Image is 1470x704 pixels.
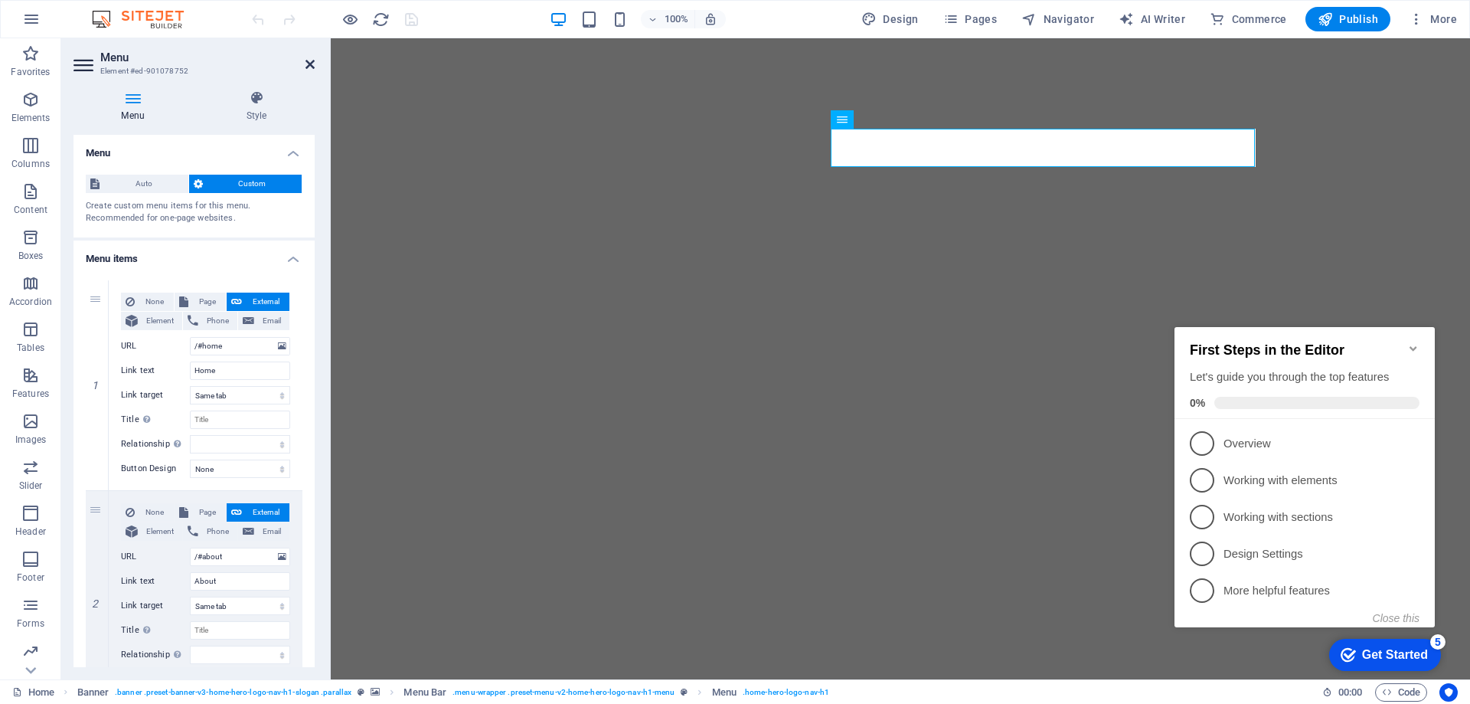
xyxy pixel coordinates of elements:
button: AI Writer [1112,7,1191,31]
button: Email [238,522,289,541]
span: . banner .preset-banner-v3-home-hero-logo-nav-h1-slogan .parallax [115,683,351,702]
label: Link target [121,597,190,615]
div: Design (Ctrl+Alt+Y) [855,7,925,31]
em: 1 [84,379,106,391]
i: This element is a customizable preset [681,688,688,696]
div: Create custom menu items for this menu. Recommended for one-page websites. [86,200,302,225]
span: Email [259,312,285,330]
button: Click here to leave preview mode and continue editing [341,10,359,28]
a: Click to cancel selection. Double-click to open Pages [12,683,54,702]
div: Get Started [194,343,260,357]
span: Pages [943,11,997,27]
span: Click to select. Double-click to edit [712,683,737,702]
span: Element [142,522,178,541]
button: Close this [204,307,251,319]
input: Title [190,411,290,429]
input: URL... [190,548,290,566]
button: None [121,503,174,522]
input: Link text... [190,572,290,591]
span: More [1409,11,1457,27]
div: 5 [262,329,277,345]
h4: Menu [73,135,315,162]
i: This element contains a background [371,688,380,696]
label: Button Design [121,460,190,478]
h2: Menu [100,51,315,64]
button: Page [175,293,226,311]
span: Phone [203,312,233,330]
button: Navigator [1015,7,1100,31]
div: Minimize checklist [239,38,251,50]
span: Page [193,503,221,522]
p: Design Settings [55,241,239,257]
span: Auto [104,175,184,193]
span: Click to select. Double-click to edit [77,683,109,702]
p: Columns [11,158,50,170]
p: Images [15,434,47,446]
p: Tables [17,342,44,354]
div: Let's guide you through the top features [21,64,251,80]
span: Email [259,522,285,541]
label: Link text [121,362,190,380]
button: reload [371,10,390,28]
li: Design Settings [6,231,266,267]
button: Element [121,522,182,541]
span: None [139,293,169,311]
em: 2 [84,598,106,610]
h6: Session time [1322,683,1363,702]
span: . home-hero-logo-nav-h1 [743,683,829,702]
span: External [247,293,285,311]
button: 100% [641,10,695,28]
button: More [1403,7,1463,31]
img: Editor Logo [88,10,203,28]
button: Phone [183,522,237,541]
button: Commerce [1204,7,1293,31]
button: External [227,503,289,522]
h4: Style [198,90,315,123]
button: Email [238,312,289,330]
button: Auto [86,175,188,193]
label: Relationship [121,435,190,454]
label: Title [121,621,190,640]
label: Title [121,411,190,429]
button: External [227,293,289,311]
input: Link text... [190,362,290,380]
span: Page [193,293,221,311]
p: More helpful features [55,278,239,294]
span: Commerce [1210,11,1287,27]
label: URL [121,337,190,355]
i: Reload page [372,11,390,28]
button: Publish [1305,7,1390,31]
p: Accordion [9,296,52,308]
button: Element [121,312,182,330]
div: Get Started 5 items remaining, 0% complete [161,334,273,366]
span: : [1349,686,1351,698]
span: Navigator [1021,11,1094,27]
h4: Menu [73,90,198,123]
span: Code [1382,683,1420,702]
h4: Menu items [73,241,315,268]
p: Header [15,526,46,538]
p: Overview [55,131,239,147]
li: More helpful features [6,267,266,304]
button: None [121,293,174,311]
span: . menu-wrapper .preset-menu-v2-home-hero-logo-nav-h1-menu [452,683,675,702]
span: Element [142,312,178,330]
p: Working with elements [55,168,239,184]
button: Pages [937,7,1003,31]
span: Design [861,11,919,27]
span: 00 00 [1338,683,1362,702]
span: AI Writer [1119,11,1185,27]
span: Click to select. Double-click to edit [403,683,446,702]
p: Slider [19,480,43,492]
p: Features [12,388,49,400]
span: Publish [1318,11,1378,27]
button: Code [1375,683,1427,702]
i: This element is a customizable preset [358,688,364,696]
p: Boxes [18,250,44,262]
span: None [139,503,169,522]
label: Relationship [121,646,190,664]
p: Working with sections [55,205,239,221]
h3: Element #ed-901078752 [100,64,284,78]
p: Elements [11,112,51,124]
li: Working with sections [6,194,266,231]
